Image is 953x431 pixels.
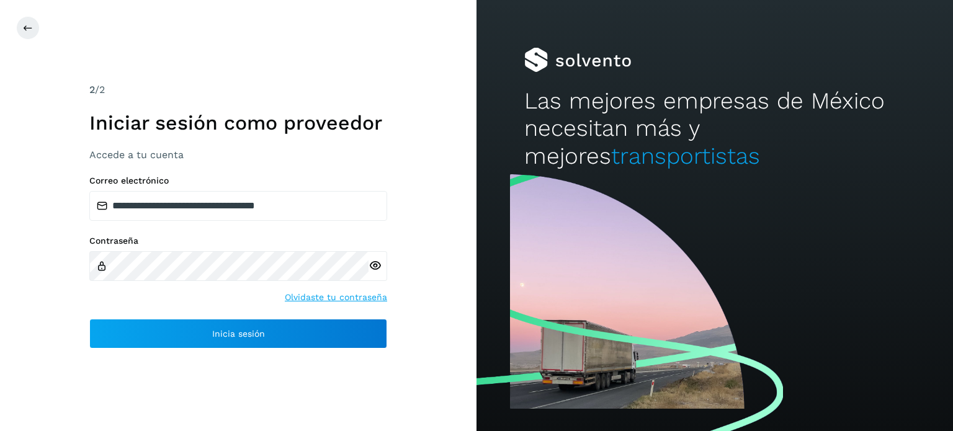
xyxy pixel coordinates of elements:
[212,329,265,338] span: Inicia sesión
[89,84,95,96] span: 2
[611,143,760,169] span: transportistas
[89,319,387,349] button: Inicia sesión
[89,149,387,161] h3: Accede a tu cuenta
[285,291,387,304] a: Olvidaste tu contraseña
[524,87,905,170] h2: Las mejores empresas de México necesitan más y mejores
[89,111,387,135] h1: Iniciar sesión como proveedor
[89,82,387,97] div: /2
[89,236,387,246] label: Contraseña
[89,176,387,186] label: Correo electrónico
